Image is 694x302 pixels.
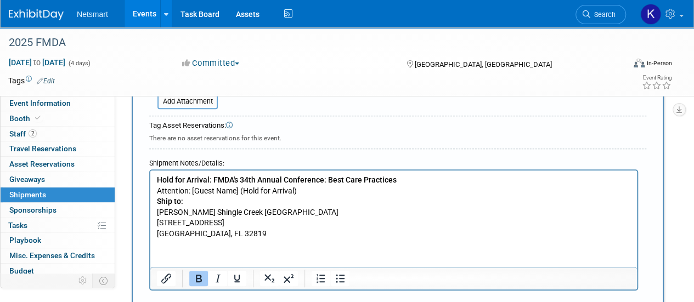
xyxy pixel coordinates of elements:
[9,144,76,153] span: Travel Reservations
[260,271,279,286] button: Subscript
[32,58,42,67] span: to
[150,170,637,267] iframe: Rich Text Area
[575,5,626,24] a: Search
[228,271,246,286] button: Underline
[1,172,115,187] a: Giveaways
[157,271,176,286] button: Insert/edit link
[9,236,41,244] span: Playbook
[77,10,108,19] span: Netsmart
[634,59,645,67] img: Format-Inperson.png
[331,271,349,286] button: Bullet list
[208,271,227,286] button: Italic
[9,266,34,275] span: Budget
[29,129,37,138] span: 2
[646,59,672,67] div: In-Person
[640,4,661,25] img: Kaitlyn Woicke
[37,77,55,85] a: Edit
[1,157,115,172] a: Asset Reservations
[9,251,95,260] span: Misc. Expenses & Credits
[93,273,115,288] td: Toggle Event Tabs
[1,218,115,233] a: Tasks
[1,187,115,202] a: Shipments
[414,60,551,69] span: [GEOGRAPHIC_DATA], [GEOGRAPHIC_DATA]
[9,99,71,107] span: Event Information
[9,175,45,184] span: Giveaways
[178,58,244,69] button: Committed
[149,153,638,169] div: Shipment Notes/Details:
[8,58,66,67] span: [DATE] [DATE]
[9,159,75,168] span: Asset Reservations
[1,141,115,156] a: Travel Reservations
[642,75,672,81] div: Event Rating
[9,9,64,20] img: ExhibitDay
[35,115,41,121] i: Booth reservation complete
[1,233,115,248] a: Playbook
[8,221,27,230] span: Tasks
[189,271,208,286] button: Bold
[590,10,616,19] span: Search
[1,203,115,218] a: Sponsorships
[1,248,115,263] a: Misc. Expenses & Credits
[1,96,115,111] a: Event Information
[9,190,46,199] span: Shipments
[1,127,115,141] a: Staff2
[5,33,616,53] div: 2025 FMDA
[9,206,57,214] span: Sponsorships
[9,114,43,123] span: Booth
[312,271,330,286] button: Numbered list
[67,60,91,67] span: (4 days)
[279,271,298,286] button: Superscript
[149,131,646,143] div: There are no asset reservations for this event.
[8,75,55,86] td: Tags
[1,264,115,278] a: Budget
[74,273,93,288] td: Personalize Event Tab Strip
[575,57,672,73] div: Event Format
[9,129,37,138] span: Staff
[149,121,646,131] div: Tag Asset Reservations:
[1,111,115,126] a: Booth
